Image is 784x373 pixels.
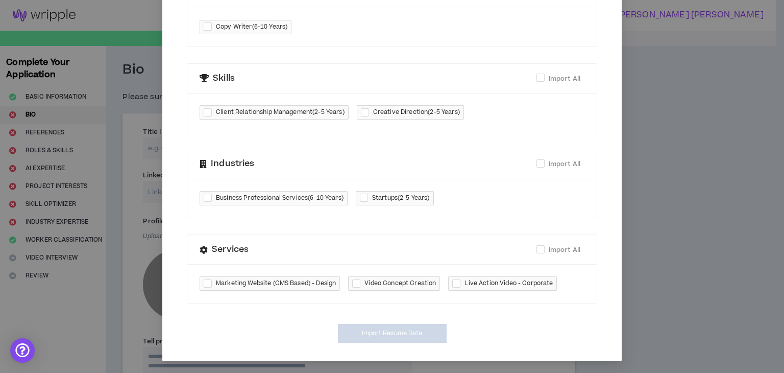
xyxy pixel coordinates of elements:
[211,157,254,171] span: Industries
[372,193,430,203] span: Startups ( 2-5 Years )
[549,245,580,254] span: Import All
[213,72,235,85] span: Skills
[216,193,344,203] span: Business Professional Services ( 6-10 Years )
[216,107,345,118] span: Client Relationship Management ( 2-5 Years )
[10,338,35,363] div: Open Intercom Messenger
[373,107,460,118] span: Creative Direction ( 2-5 Years )
[216,22,287,32] span: Copy Writer ( 6-10 Years )
[216,278,336,289] span: Marketing Website (CMS Based) - Design
[549,159,580,169] span: Import All
[464,278,553,289] span: Live Action Video - Corporate
[212,243,249,257] span: Services
[338,324,447,343] button: Import Resume Data
[549,74,580,83] span: Import All
[364,278,436,289] span: Video Concept Creation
